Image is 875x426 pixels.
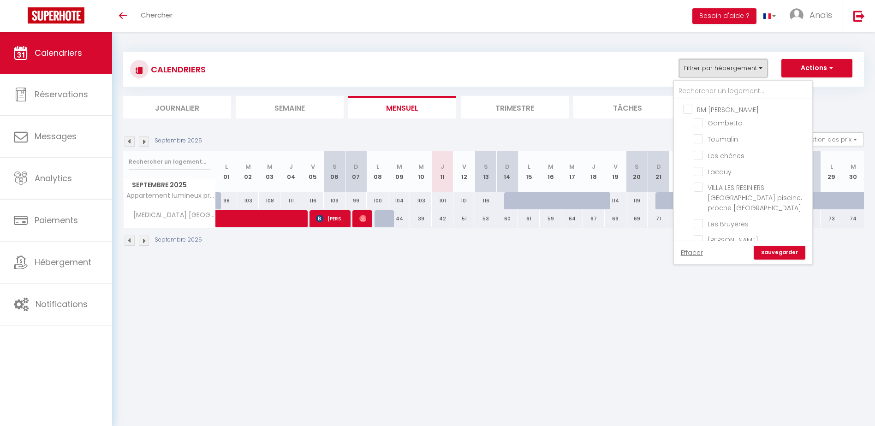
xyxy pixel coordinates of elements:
button: Gestion des prix [795,132,864,146]
abbr: J [289,162,293,171]
p: Septembre 2025 [155,236,202,244]
th: 17 [561,151,583,192]
span: Les Bruyères [708,219,749,229]
th: 06 [324,151,345,192]
div: 103 [237,192,259,209]
button: Filtrer par hébergement [679,59,768,77]
div: 108 [259,192,280,209]
div: 109 [324,192,345,209]
abbr: J [440,162,444,171]
abbr: V [462,162,466,171]
div: 73 [821,210,842,227]
abbr: S [333,162,337,171]
div: 116 [302,192,324,209]
div: 103 [410,192,432,209]
abbr: L [225,162,228,171]
abbr: V [613,162,618,171]
abbr: D [354,162,358,171]
th: 20 [626,151,648,192]
span: Appartement lumineux proche lac [125,192,217,199]
img: logout [853,10,865,22]
span: [PERSON_NAME] Lupach [316,210,345,227]
div: 76 [669,210,691,227]
abbr: D [505,162,510,171]
span: Chercher [141,10,173,20]
div: 61 [518,210,540,227]
th: 01 [216,151,238,192]
div: 74 [842,210,864,227]
abbr: M [851,162,856,171]
abbr: M [267,162,273,171]
span: Les chênes [708,151,744,160]
span: Messages [35,130,77,142]
th: 13 [475,151,497,192]
span: Hébergement [35,256,91,268]
div: Filtrer par hébergement [673,80,813,265]
th: 29 [821,151,842,192]
div: 98 [216,192,238,209]
abbr: M [397,162,402,171]
div: 69 [605,210,626,227]
th: 12 [453,151,475,192]
span: [PERSON_NAME] [359,210,367,227]
p: Septembre 2025 [155,136,202,145]
th: 19 [605,151,626,192]
div: 44 [388,210,410,227]
div: 119 [626,192,648,209]
div: 69 [626,210,648,227]
button: Actions [781,59,852,77]
div: 53 [475,210,497,227]
div: 104 [388,192,410,209]
li: Tâches [573,96,681,118]
th: 21 [648,151,669,192]
th: 22 [669,151,691,192]
div: 42 [432,210,453,227]
th: 10 [410,151,432,192]
span: Notifications [36,298,88,310]
span: VILLA LES RESINIERS · [GEOGRAPHIC_DATA] piscine, proche [GEOGRAPHIC_DATA] [708,183,802,213]
span: Septembre 2025 [124,178,215,192]
div: 101 [453,192,475,209]
abbr: M [245,162,251,171]
div: 114 [605,192,626,209]
div: 60 [496,210,518,227]
span: Anaïs [810,9,832,21]
abbr: M [548,162,554,171]
span: Réservations [35,89,88,100]
abbr: V [311,162,315,171]
a: Sauvegarder [754,246,805,260]
th: 16 [540,151,561,192]
div: 51 [453,210,475,227]
div: 101 [432,192,453,209]
div: 67 [583,210,605,227]
abbr: L [528,162,530,171]
abbr: M [418,162,424,171]
abbr: S [635,162,639,171]
li: Journalier [123,96,231,118]
a: Effacer [681,248,703,258]
div: 111 [280,192,302,209]
th: 07 [345,151,367,192]
div: 71 [648,210,669,227]
div: 59 [540,210,561,227]
li: Semaine [236,96,344,118]
th: 08 [367,151,388,192]
div: 64 [561,210,583,227]
th: 05 [302,151,324,192]
abbr: L [376,162,379,171]
th: 02 [237,151,259,192]
th: 04 [280,151,302,192]
span: [MEDICAL_DATA] [GEOGRAPHIC_DATA] [125,210,217,220]
div: 100 [367,192,388,209]
li: Mensuel [348,96,456,118]
input: Rechercher un logement... [129,154,210,170]
li: Trimestre [461,96,569,118]
abbr: D [656,162,661,171]
div: 116 [475,192,497,209]
button: Besoin d'aide ? [692,8,756,24]
h3: CALENDRIERS [149,59,206,80]
span: Analytics [35,172,72,184]
span: Paiements [35,214,78,226]
th: 09 [388,151,410,192]
abbr: M [569,162,575,171]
